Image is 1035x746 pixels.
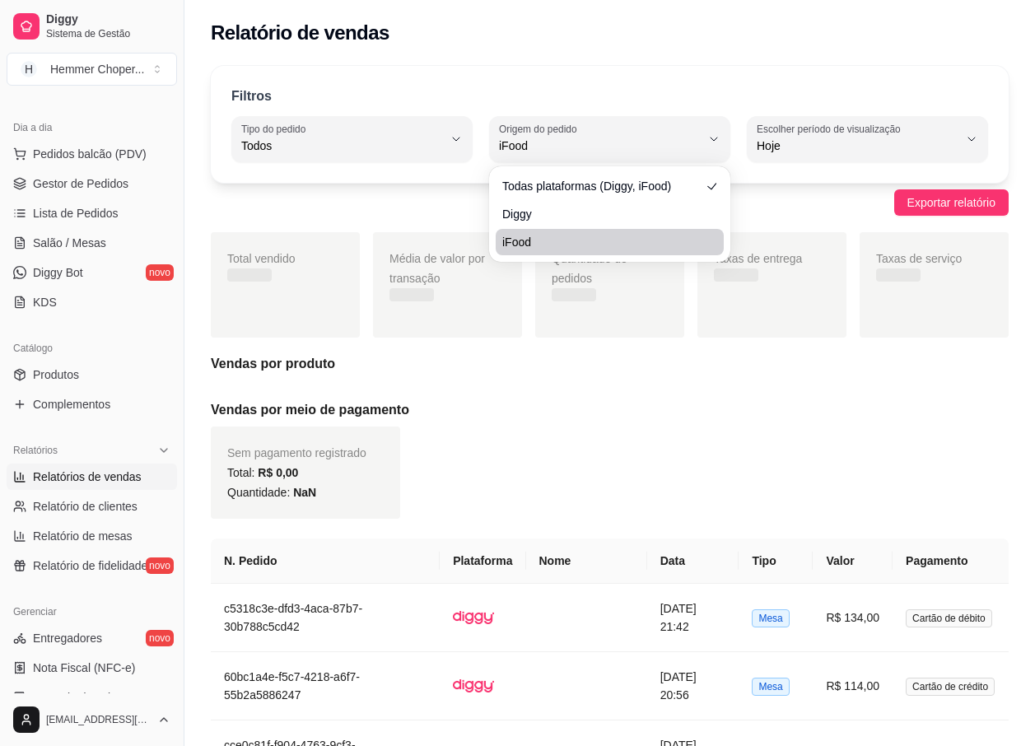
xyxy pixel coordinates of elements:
td: R$ 114,00 [813,652,893,720]
span: Cartão de débito [906,609,992,627]
span: Relatórios de vendas [33,469,142,485]
td: R$ 134,00 [813,584,893,652]
span: Gestor de Pedidos [33,175,128,192]
span: Produtos [33,366,79,383]
span: iFood [499,138,701,154]
span: Exportar relatório [907,193,995,212]
span: Relatório de mesas [33,528,133,544]
td: [DATE] 21:42 [647,584,739,652]
span: NaN [293,486,316,499]
span: R$ 0,00 [258,466,298,479]
span: Nota Fiscal (NFC-e) [33,660,135,676]
span: Total vendido [227,252,296,265]
div: Gerenciar [7,599,177,625]
img: diggy [453,665,494,706]
span: iFood [502,234,701,250]
div: Hemmer Choper ... [50,61,144,77]
th: Tipo [739,539,813,584]
span: Entregadores [33,630,102,646]
td: [DATE] 20:56 [647,652,739,720]
button: Select a team [7,53,177,86]
span: Complementos [33,396,110,413]
th: Valor [813,539,893,584]
span: Taxas de serviço [876,252,962,265]
td: c5318c3e-dfd3-4aca-87b7-30b788c5cd42 [211,584,440,652]
td: 60bc1a4e-f5c7-4218-a6f7-55b2a5886247 [211,652,440,720]
th: N. Pedido [211,539,440,584]
h5: Vendas por produto [211,354,1009,374]
label: Origem do pedido [499,122,582,136]
span: Taxas de entrega [714,252,802,265]
span: Mesa [752,678,789,696]
span: Controle de caixa [33,689,123,706]
span: Pedidos balcão (PDV) [33,146,147,162]
span: [EMAIL_ADDRESS][DOMAIN_NAME] [46,713,151,726]
th: Plataforma [440,539,525,584]
span: Hoje [757,138,958,154]
span: Sem pagamento registrado [227,446,366,459]
span: H [21,61,37,77]
span: Todos [241,138,443,154]
span: Média de valor por transação [389,252,485,285]
label: Tipo do pedido [241,122,311,136]
span: Sistema de Gestão [46,27,170,40]
span: Todas plataformas (Diggy, iFood) [502,178,701,194]
span: Relatório de clientes [33,498,138,515]
h5: Vendas por meio de pagamento [211,400,1009,420]
span: Salão / Mesas [33,235,106,251]
span: Diggy Bot [33,264,83,281]
span: Quantidade: [227,486,316,499]
span: KDS [33,294,57,310]
span: Lista de Pedidos [33,205,119,221]
span: Diggy [502,206,701,222]
h2: Relatório de vendas [211,20,389,46]
th: Data [647,539,739,584]
span: Relatórios [13,444,58,457]
label: Escolher período de visualização [757,122,906,136]
th: Nome [526,539,647,584]
div: Catálogo [7,335,177,361]
span: Relatório de fidelidade [33,557,147,574]
div: Dia a dia [7,114,177,141]
span: Diggy [46,12,170,27]
span: Total: [227,466,298,479]
th: Pagamento [893,539,1009,584]
span: Cartão de crédito [906,678,995,696]
img: diggy [453,597,494,638]
span: Mesa [752,609,789,627]
p: Filtros [231,86,272,106]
